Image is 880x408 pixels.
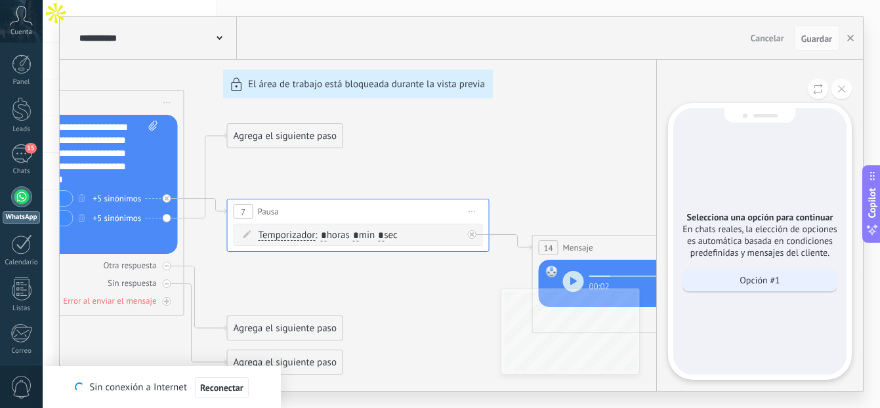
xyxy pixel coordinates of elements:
div: Leads [3,125,41,134]
div: Sin conexión a Internet [75,377,248,398]
span: 15 [25,143,36,153]
div: Calendario [3,258,41,267]
span: Cuenta [10,28,32,37]
div: Panel [3,78,41,87]
p: Selecciona una opción para continuar [682,211,837,223]
div: Listas [3,304,41,313]
button: Guardar [794,26,839,51]
p: En chats reales, la elección de opciones es automática basada en condiciones predefinidas y mensa... [682,223,837,258]
div: Correo [3,347,41,356]
span: Guardar [801,34,832,43]
div: Chats [3,167,41,176]
span: Copilot [866,188,879,218]
button: Cancelar [745,28,789,48]
span: Reconectar [200,383,243,392]
button: Reconectar [195,377,249,398]
div: WhatsApp [3,211,40,224]
span: Cancelar [751,32,784,44]
p: Opción #1 [740,274,780,286]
